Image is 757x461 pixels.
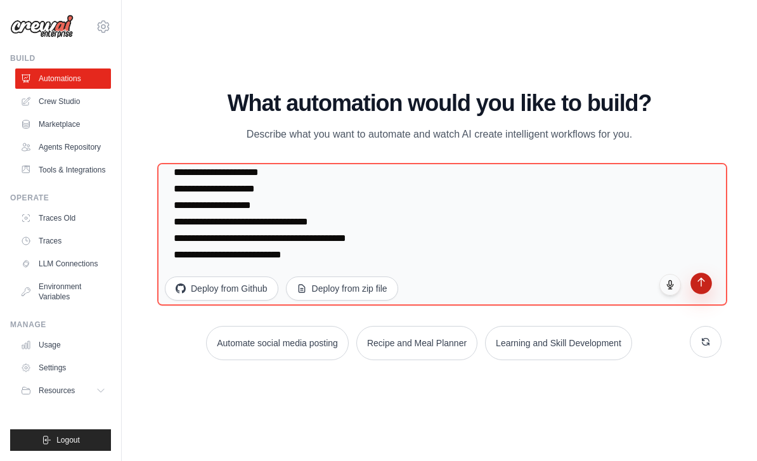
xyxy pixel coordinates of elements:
span: Logout [56,435,80,445]
a: Settings [15,358,111,378]
a: Marketplace [15,114,111,134]
div: Build [10,53,111,63]
a: LLM Connections [15,254,111,274]
button: Logout [10,429,111,451]
img: Logo [10,15,74,39]
button: Deploy from Github [165,276,278,301]
a: Automations [15,68,111,89]
button: Deploy from zip file [286,276,398,301]
button: Resources [15,380,111,401]
p: Describe what you want to automate and watch AI create intelligent workflows for you. [226,126,652,143]
div: Operate [10,193,111,203]
div: Manage [10,320,111,330]
button: Recipe and Meal Planner [356,326,477,360]
a: Traces [15,231,111,251]
a: Environment Variables [15,276,111,307]
a: Agents Repository [15,137,111,157]
a: Tools & Integrations [15,160,111,180]
a: Crew Studio [15,91,111,112]
a: Traces Old [15,208,111,228]
a: Usage [15,335,111,355]
button: Learning and Skill Development [485,326,632,360]
span: Resources [39,386,75,396]
h1: What automation would you like to build? [157,91,721,116]
button: Automate social media posting [206,326,349,360]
